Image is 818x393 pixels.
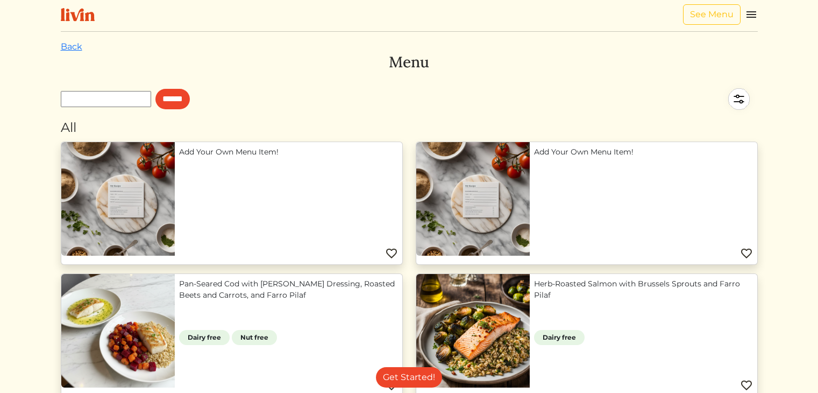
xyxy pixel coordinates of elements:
a: Add Your Own Menu Item! [534,146,753,158]
img: menu_hamburger-cb6d353cf0ecd9f46ceae1c99ecbeb4a00e71ca567a856bd81f57e9d8c17bb26.svg [745,8,758,21]
h3: Menu [61,53,758,72]
img: Favorite menu item [740,247,753,260]
a: Add Your Own Menu Item! [179,146,398,158]
div: All [61,118,758,137]
a: Pan-Seared Cod with [PERSON_NAME] Dressing, Roasted Beets and Carrots, and Farro Pilaf [179,278,398,301]
img: Favorite menu item [385,247,398,260]
img: filter-5a7d962c2457a2d01fc3f3b070ac7679cf81506dd4bc827d76cf1eb68fb85cd7.svg [720,80,758,118]
img: livin-logo-a0d97d1a881af30f6274990eb6222085a2533c92bbd1e4f22c21b4f0d0e3210c.svg [61,8,95,22]
a: Get Started! [376,367,442,388]
a: Back [61,41,82,52]
a: Herb-Roasted Salmon with Brussels Sprouts and Farro Pilaf [534,278,753,301]
a: See Menu [683,4,741,25]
